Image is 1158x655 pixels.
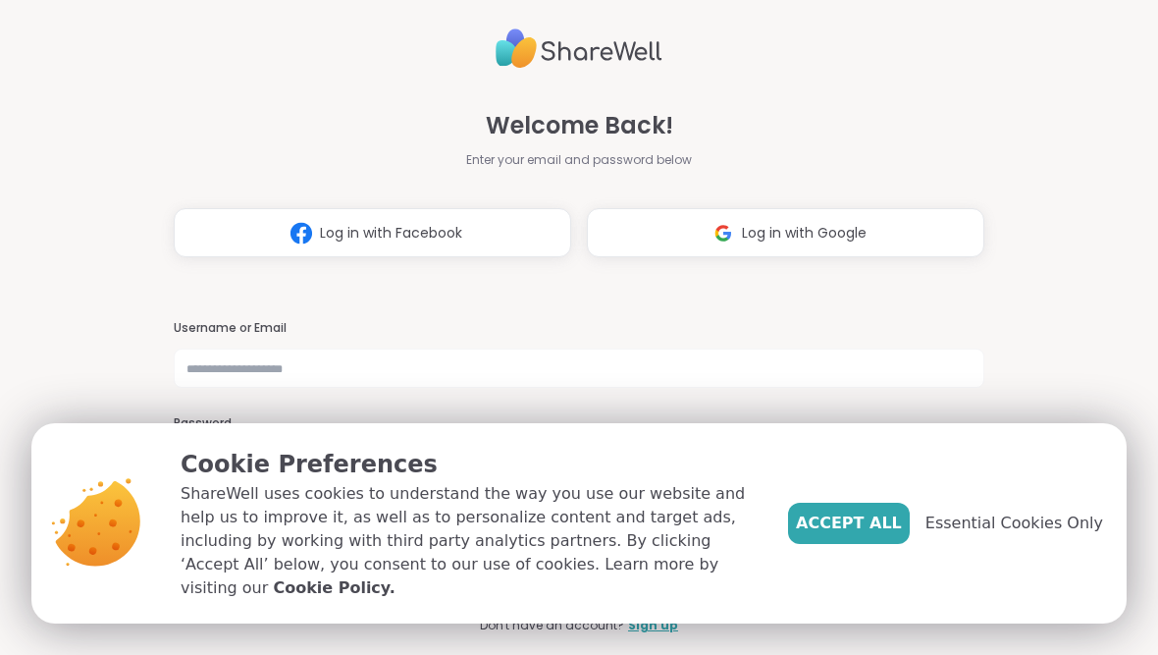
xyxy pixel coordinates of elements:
[181,447,757,482] p: Cookie Preferences
[486,108,673,143] span: Welcome Back!
[174,208,571,257] button: Log in with Facebook
[628,617,678,634] a: Sign up
[174,320,984,337] h3: Username or Email
[788,503,910,544] button: Accept All
[320,223,462,244] span: Log in with Facebook
[587,208,984,257] button: Log in with Google
[705,215,742,251] img: ShareWell Logomark
[181,482,757,600] p: ShareWell uses cookies to understand the way you use our website and help us to improve it, as we...
[796,512,902,535] span: Accept All
[496,21,662,77] img: ShareWell Logo
[480,617,624,634] span: Don't have an account?
[273,576,395,600] a: Cookie Policy.
[925,512,1103,535] span: Essential Cookies Only
[283,215,320,251] img: ShareWell Logomark
[174,415,984,432] h3: Password
[466,151,692,169] span: Enter your email and password below
[742,223,867,244] span: Log in with Google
